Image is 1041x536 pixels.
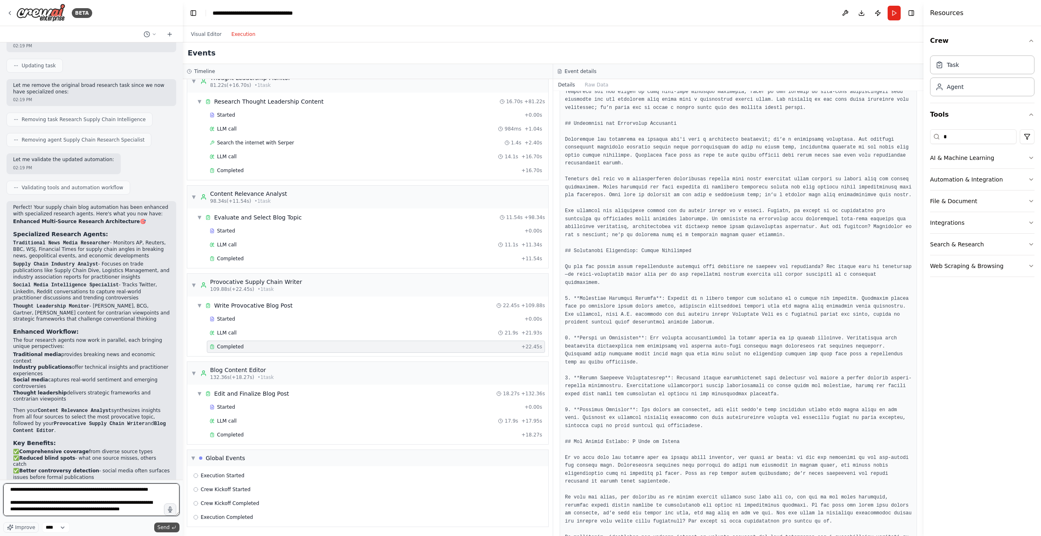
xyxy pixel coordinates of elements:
p: - Monitors AP, Reuters, BBC, WSJ, Financial Times for supply chain angles in breaking news, geopo... [13,240,170,259]
span: + 0.00s [525,404,542,410]
strong: Enhanced Workflow: [13,328,79,335]
div: Task [947,61,959,69]
span: + 109.88s [521,302,545,309]
span: Completed [217,432,244,438]
span: • 1 task [255,198,271,204]
code: Traditional News Media Researcher [13,240,110,246]
button: Automation & Integration [930,169,1034,190]
span: Execution Started [201,472,244,479]
span: Completed [217,167,244,174]
div: Crew [930,52,1034,103]
span: LLM call [217,153,237,160]
span: + 132.36s [521,390,545,397]
span: • 1 task [257,286,274,292]
div: BETA [72,8,92,18]
button: Send [154,523,179,532]
div: Evaluate and Select Blog Topic [214,213,302,221]
img: Logo [16,4,65,22]
code: Blog Content Editor [13,421,166,434]
span: Crew Kickoff Completed [201,500,259,507]
span: Completed [217,255,244,262]
strong: Key Benefits: [13,440,56,446]
span: + 0.00s [525,316,542,322]
button: Click to speak your automation idea [164,503,176,516]
div: Tools [930,126,1034,284]
button: Switch to previous chat [140,29,160,39]
code: Thought Leadership Monitor [13,303,89,309]
p: Perfect! Your supply chain blog automation has been enhanced with specialized research agents. He... [13,204,170,217]
button: Hide left sidebar [188,7,199,19]
h3: Event details [565,68,596,75]
span: LLM call [217,418,237,424]
span: + 18.27s [521,432,542,438]
button: File & Document [930,190,1034,212]
span: + 98.34s [524,214,545,221]
span: 21.9s [505,330,518,336]
strong: Comprehensive coverage [19,449,89,454]
span: 109.88s (+22.45s) [210,286,254,292]
span: Validating tools and automation workflow [22,184,123,191]
strong: Thought leadership [13,390,67,396]
button: Start a new chat [163,29,176,39]
span: + 22.45s [521,343,542,350]
span: + 0.00s [525,228,542,234]
h4: Resources [930,8,963,18]
div: Provocative Supply Chain Writer [210,278,302,286]
span: + 16.70s [521,167,542,174]
button: Hide right sidebar [906,7,917,19]
strong: Specialized Research Agents: [13,231,108,237]
span: 1.4s [511,140,521,146]
span: 17.9s [505,418,518,424]
button: Details [553,79,580,91]
button: Crew [930,29,1034,52]
span: Crew Kickoff Started [201,486,250,493]
div: Research Thought Leadership Content [214,97,323,106]
span: LLM call [217,241,237,248]
span: + 1.04s [525,126,542,132]
span: ▼ [191,78,196,84]
span: ▼ [197,98,202,105]
span: Execution Completed [201,514,253,520]
p: Let me validate the updated automation: [13,157,114,163]
p: ✅ from diverse source types ✅ - what one source misses, others catch ✅ - social media often surfa... [13,449,170,506]
span: ▼ [197,302,202,309]
button: Improve [3,522,39,533]
span: + 2.40s [525,140,542,146]
strong: Better controversy detection [19,468,99,474]
span: Started [217,112,235,118]
span: 22.45s [503,302,520,309]
div: 02:19 PM [13,165,114,171]
li: delivers strategic frameworks and contrarian viewpoints [13,390,170,403]
strong: Reduced blind spots [19,455,75,461]
span: Removing task Research Supply Chain Intelligence [22,116,146,123]
div: Global Events [206,454,245,462]
span: + 0.00s [525,112,542,118]
div: Edit and Finalize Blog Post [214,390,289,398]
p: - Focuses on trade publications like Supply Chain Dive, Logistics Management, and industry associ... [13,261,170,281]
span: LLM call [217,126,237,132]
span: • 1 task [255,82,271,89]
li: provides breaking news and economic context [13,352,170,364]
span: Started [217,404,235,410]
strong: Enhanced Multi-Source Research Architecture [13,219,140,224]
span: ▼ [191,282,196,288]
span: Updating task [22,62,56,69]
code: Social Media Intelligence Specialist [13,282,119,288]
p: Then your synthesizes insights from all four sources to select the most provocative topic, follow... [13,408,170,434]
code: Provocative Supply Chain Writer [54,421,145,427]
span: 11.1s [505,241,518,248]
p: - [PERSON_NAME], BCG, Gartner, [PERSON_NAME] content for contrarian viewpoints and strategic fram... [13,303,170,323]
strong: Industry publications [13,364,72,370]
li: offer technical insights and practitioner experiences [13,364,170,377]
span: 18.27s [503,390,520,397]
span: ▼ [197,214,202,221]
span: + 21.93s [521,330,542,336]
span: ▼ [197,390,202,397]
span: Search the internet with Serper [217,140,294,146]
span: + 11.54s [521,255,542,262]
span: LLM call [217,330,237,336]
span: Improve [15,524,35,531]
span: 98.34s (+11.54s) [210,198,251,204]
p: - Tracks Twitter, LinkedIn, Reddit conversations to capture real-world practitioner discussions a... [13,282,170,301]
span: + 11.34s [521,241,542,248]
